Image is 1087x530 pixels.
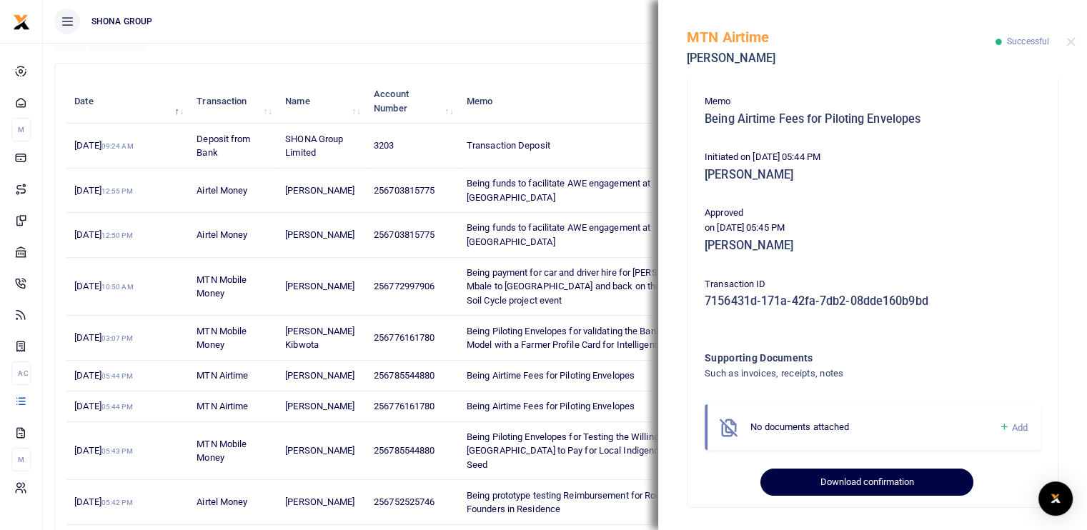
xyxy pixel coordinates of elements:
[750,421,849,432] span: No documents attached
[705,150,1041,165] p: Initiated on [DATE] 05:44 PM
[687,51,996,66] h5: [PERSON_NAME]
[467,222,650,247] span: Being funds to facilitate AWE engagement at [GEOGRAPHIC_DATA]
[101,231,133,239] small: 12:50 PM
[101,142,134,150] small: 09:24 AM
[11,448,31,471] li: M
[687,29,996,46] h5: MTN Airtime
[285,185,354,196] span: [PERSON_NAME]
[374,496,435,507] span: 256752525746
[74,281,133,291] span: [DATE]
[197,185,247,196] span: Airtel Money
[467,370,635,381] span: Being Airtime Fees for Piloting Envelopes
[467,490,701,515] span: Being prototype testing Reimbursement for Rootical 2025 Founders in Residence
[74,496,132,507] span: [DATE]
[101,334,133,342] small: 03:07 PM
[285,134,343,159] span: SHONA Group Limited
[285,496,354,507] span: [PERSON_NAME]
[705,277,1041,292] p: Transaction ID
[13,16,30,26] a: logo-small logo-large logo-large
[74,229,132,240] span: [DATE]
[705,94,1041,109] p: Memo
[374,332,435,343] span: 256776161780
[197,326,247,351] span: MTN Mobile Money
[467,267,727,306] span: Being payment for car and driver hire for [PERSON_NAME] from Mbale to [GEOGRAPHIC_DATA] and back ...
[101,403,133,411] small: 05:44 PM
[101,372,133,380] small: 05:44 PM
[374,401,435,411] span: 256776161780
[13,14,30,31] img: logo-small
[285,281,354,291] span: [PERSON_NAME]
[467,178,650,203] span: Being funds to facilitate AWE engagement at [GEOGRAPHIC_DATA]
[74,185,132,196] span: [DATE]
[374,185,435,196] span: 256703815775
[374,370,435,381] span: 256785544880
[285,445,354,456] span: [PERSON_NAME]
[459,79,745,124] th: Memo: activate to sort column ascending
[467,431,735,470] span: Being Piloting Envelopes for Testing the Willingness of farmers in [GEOGRAPHIC_DATA] to Pay for L...
[197,370,248,381] span: MTN Airtime
[74,370,132,381] span: [DATE]
[760,469,973,496] button: Download confirmation
[1012,422,1028,433] span: Add
[1038,481,1073,516] div: Open Intercom Messenger
[189,79,277,124] th: Transaction: activate to sort column ascending
[705,366,983,381] h4: Such as invoices, receipts, notes
[467,326,715,351] span: Being Piloting Envelopes for validating the Bank Sponsorship Model with a Farmer Profile Card for...
[197,229,247,240] span: Airtel Money
[285,401,354,411] span: [PERSON_NAME]
[197,401,248,411] span: MTN Airtime
[101,187,133,195] small: 12:55 PM
[705,294,1041,309] h5: 7156431d-171a-42fa-7db2-08dde160b9bd
[285,326,354,351] span: [PERSON_NAME] Kibwota
[11,118,31,141] li: M
[101,283,134,291] small: 10:50 AM
[86,15,158,28] span: SHONA GROUP
[74,140,133,151] span: [DATE]
[705,112,1041,126] h5: Being Airtime Fees for Piloting Envelopes
[74,445,132,456] span: [DATE]
[101,499,133,506] small: 05:42 PM
[1007,36,1049,46] span: Successful
[705,239,1041,253] h5: [PERSON_NAME]
[705,168,1041,182] h5: [PERSON_NAME]
[197,134,250,159] span: Deposit from Bank
[74,332,132,343] span: [DATE]
[998,419,1028,436] a: Add
[66,79,189,124] th: Date: activate to sort column descending
[1066,37,1076,46] button: Close
[74,401,132,411] span: [DATE]
[705,350,983,366] h4: Supporting Documents
[197,439,247,464] span: MTN Mobile Money
[374,281,435,291] span: 256772997906
[705,221,1041,236] p: on [DATE] 05:45 PM
[366,79,459,124] th: Account Number: activate to sort column ascending
[277,79,366,124] th: Name: activate to sort column ascending
[197,274,247,299] span: MTN Mobile Money
[11,361,31,385] li: Ac
[705,206,1041,221] p: Approved
[374,445,435,456] span: 256785544880
[374,140,394,151] span: 3203
[285,229,354,240] span: [PERSON_NAME]
[467,140,550,151] span: Transaction Deposit
[101,447,133,455] small: 05:43 PM
[467,401,635,411] span: Being Airtime Fees for Piloting Envelopes
[374,229,435,240] span: 256703815775
[285,370,354,381] span: [PERSON_NAME]
[197,496,247,507] span: Airtel Money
